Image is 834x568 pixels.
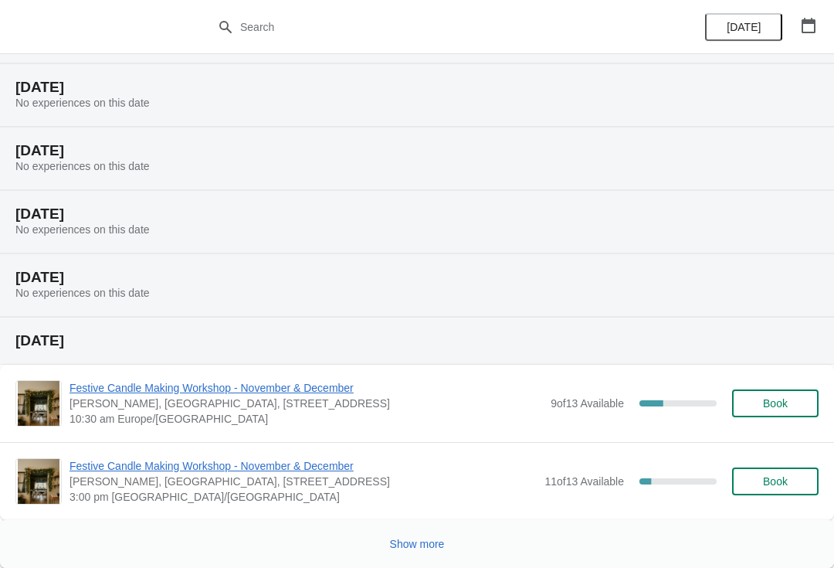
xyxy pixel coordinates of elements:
span: No experiences on this date [15,287,150,299]
h2: [DATE] [15,270,819,285]
span: Show more [390,538,445,550]
span: No experiences on this date [15,160,150,172]
span: Book [763,475,788,488]
span: Festive Candle Making Workshop - November & December [69,458,537,474]
h2: [DATE] [15,143,819,158]
img: Festive Candle Making Workshop - November & December | Laura Fisher, Scrapps Hill Farm, 550 Worti... [18,459,59,504]
span: No experiences on this date [15,223,150,236]
h2: [DATE] [15,333,819,349]
span: Festive Candle Making Workshop - November & December [69,380,543,396]
h2: [DATE] [15,80,819,95]
button: Book [732,389,819,417]
span: [DATE] [727,21,761,33]
span: 9 of 13 Available [551,397,624,410]
img: Festive Candle Making Workshop - November & December | Laura Fisher, Scrapps Hill Farm, 550 Worti... [18,381,59,426]
button: Book [732,468,819,495]
span: No experiences on this date [15,97,150,109]
span: Book [763,397,788,410]
button: [DATE] [705,13,782,41]
input: Search [239,13,625,41]
span: [PERSON_NAME], [GEOGRAPHIC_DATA], [STREET_ADDRESS] [69,396,543,411]
span: [PERSON_NAME], [GEOGRAPHIC_DATA], [STREET_ADDRESS] [69,474,537,489]
span: 3:00 pm [GEOGRAPHIC_DATA]/[GEOGRAPHIC_DATA] [69,489,537,505]
h2: [DATE] [15,206,819,222]
span: 10:30 am Europe/[GEOGRAPHIC_DATA] [69,411,543,427]
span: 11 of 13 Available [544,475,624,488]
button: Show more [384,530,451,558]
